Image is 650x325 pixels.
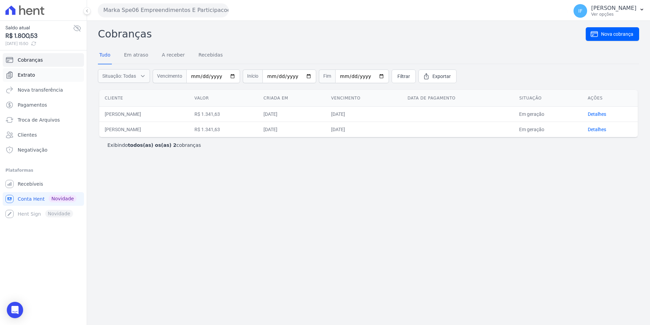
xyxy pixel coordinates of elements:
span: IF [578,9,582,13]
div: Plataformas [5,166,81,174]
span: Cobranças [18,57,43,63]
p: Ver opções [591,12,636,17]
button: IF [PERSON_NAME] Ver opções [568,1,650,20]
a: Recebidas [197,47,224,64]
span: R$ 1.800,53 [5,31,73,41]
th: Criada em [258,90,326,107]
a: Detalhes [588,127,606,132]
span: Fim [319,69,335,83]
a: Pagamentos [3,98,84,112]
td: [PERSON_NAME] [99,122,189,137]
td: [DATE] [258,106,326,122]
span: Nova transferência [18,87,63,93]
a: A receber [160,47,186,64]
a: Nova transferência [3,83,84,97]
a: Negativação [3,143,84,157]
span: Início [243,69,262,83]
span: [DATE] 15:50 [5,41,73,47]
span: Nova cobrança [601,31,633,37]
a: Tudo [98,47,112,64]
a: Extrato [3,68,84,82]
span: Conta Hent [18,196,45,202]
span: Pagamentos [18,102,47,108]
a: Filtrar [392,69,416,83]
th: Cliente [99,90,189,107]
span: Troca de Arquivos [18,117,60,123]
button: Marka Spe06 Empreendimentos E Participacoes LTDA [98,3,228,17]
p: Exibindo cobranças [107,142,201,149]
span: Novidade [49,195,76,202]
p: [PERSON_NAME] [591,5,636,12]
td: R$ 1.341,63 [189,106,258,122]
span: Extrato [18,72,35,78]
th: Data de pagamento [402,90,514,107]
button: Situação: Todas [98,69,150,83]
nav: Sidebar [5,53,81,221]
a: Cobranças [3,53,84,67]
a: Conta Hent Novidade [3,192,84,206]
a: Troca de Arquivos [3,113,84,127]
a: Em atraso [123,47,150,64]
b: todos(as) os(as) 2 [128,142,176,148]
td: R$ 1.341,63 [189,122,258,137]
span: Clientes [18,131,37,138]
td: [DATE] [258,122,326,137]
a: Recebíveis [3,177,84,191]
div: Open Intercom Messenger [7,302,23,318]
th: Ações [582,90,638,107]
th: Valor [189,90,258,107]
td: [PERSON_NAME] [99,106,189,122]
a: Clientes [3,128,84,142]
span: Exportar [432,73,451,80]
td: Em geração [514,122,582,137]
span: Negativação [18,146,48,153]
td: [DATE] [326,106,402,122]
span: Recebíveis [18,181,43,187]
span: Filtrar [397,73,410,80]
span: Saldo atual [5,24,73,31]
a: Detalhes [588,111,606,117]
a: Exportar [418,69,457,83]
h2: Cobranças [98,26,586,42]
th: Situação [514,90,582,107]
th: Vencimento [326,90,402,107]
td: [DATE] [326,122,402,137]
a: Nova cobrança [586,27,639,41]
span: Situação: Todas [102,73,136,79]
span: Vencimento [153,69,186,83]
td: Em geração [514,106,582,122]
